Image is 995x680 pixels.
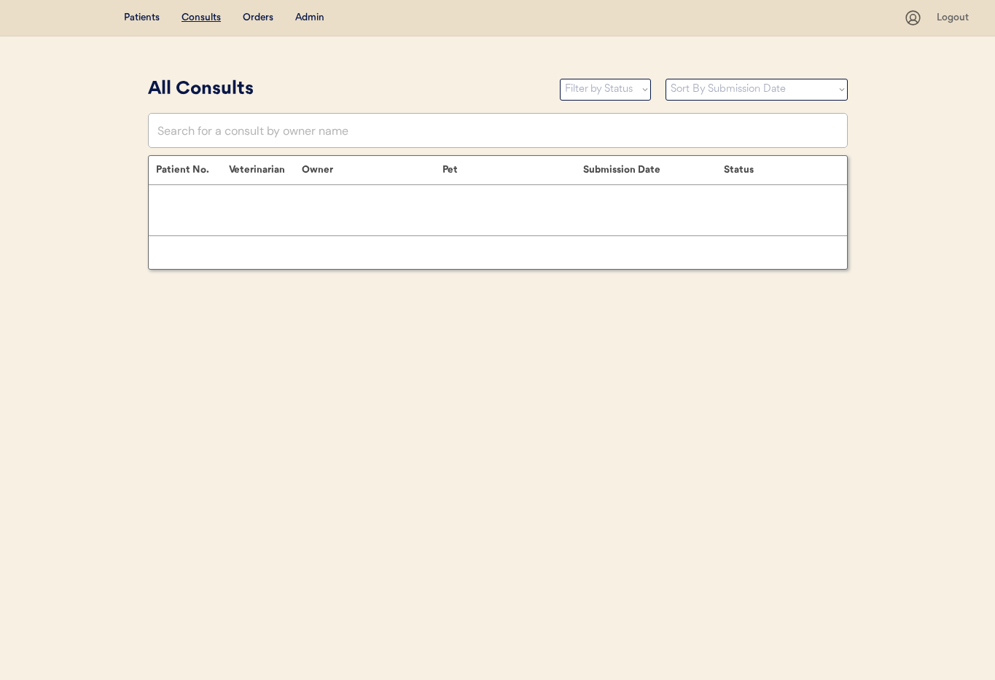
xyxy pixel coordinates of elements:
div: Pet [442,164,583,176]
div: Logout [937,11,973,26]
input: Search for a consult by owner name [148,113,848,148]
div: Patients [124,11,160,26]
div: Orders [243,11,273,26]
div: Status [724,164,832,176]
div: Owner [302,164,442,176]
div: Veterinarian [229,164,302,176]
div: All Consults [148,76,545,103]
u: Consults [182,12,221,23]
div: Patient No. [156,164,229,176]
div: Admin [295,11,324,26]
div: Submission Date [583,164,724,176]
